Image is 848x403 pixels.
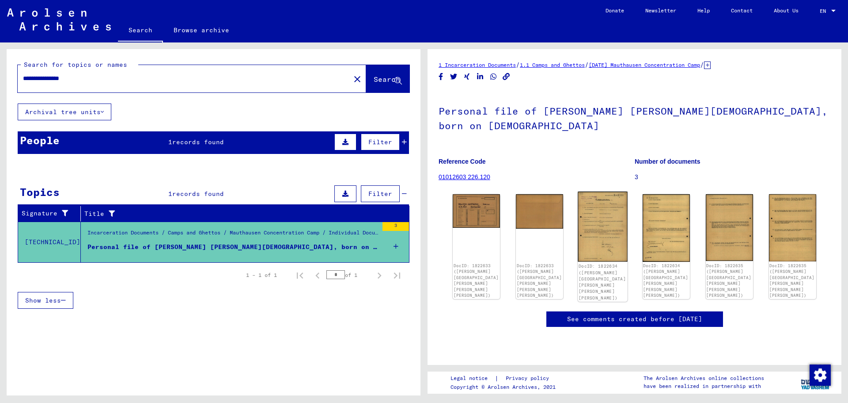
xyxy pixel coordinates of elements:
[352,74,363,84] mat-icon: close
[436,71,446,82] button: Share on Facebook
[643,263,688,298] a: DocID: 1822634 ([PERSON_NAME][GEOGRAPHIC_DATA][PERSON_NAME][PERSON_NAME][PERSON_NAME])
[799,371,832,393] img: yv_logo.png
[22,207,83,221] div: Signature
[644,382,764,390] p: have been realized in partnership with
[371,266,388,284] button: Next page
[18,222,81,262] td: [TECHNICAL_ID]
[87,242,378,252] div: Personal file of [PERSON_NAME] [PERSON_NAME][DEMOGRAPHIC_DATA], born on [DEMOGRAPHIC_DATA]
[163,19,240,41] a: Browse archive
[18,292,73,309] button: Show less
[25,296,61,304] span: Show less
[172,138,224,146] span: records found
[388,266,406,284] button: Last page
[361,185,400,202] button: Filter
[769,194,816,261] img: 002.jpg
[366,65,409,92] button: Search
[516,194,563,228] img: 002.jpg
[820,8,829,14] span: EN
[700,61,704,69] span: /
[454,263,499,298] a: DocID: 1822633 ([PERSON_NAME][GEOGRAPHIC_DATA][PERSON_NAME][PERSON_NAME][PERSON_NAME])
[644,374,764,382] p: The Arolsen Archives online collections
[502,71,511,82] button: Copy link
[453,194,500,228] img: 001.jpg
[361,134,400,150] button: Filter
[579,264,626,300] a: DocID: 1822634 ([PERSON_NAME][GEOGRAPHIC_DATA][PERSON_NAME][PERSON_NAME][PERSON_NAME])
[348,70,366,88] button: Clear
[84,209,392,219] div: Title
[449,71,458,82] button: Share on Twitter
[450,383,560,391] p: Copyright © Arolsen Archives, 2021
[706,194,753,261] img: 001.jpg
[291,266,309,284] button: First page
[118,19,163,42] a: Search
[450,374,495,383] a: Legal notice
[20,132,60,148] div: People
[567,315,702,324] a: See comments created before [DATE]
[520,61,585,68] a: 1.1 Camps and Ghettos
[168,138,172,146] span: 1
[24,61,127,69] mat-label: Search for topics or names
[810,365,831,386] img: Change consent
[706,263,751,298] a: DocID: 1822635 ([PERSON_NAME][GEOGRAPHIC_DATA][PERSON_NAME][PERSON_NAME][PERSON_NAME])
[585,61,589,69] span: /
[439,61,516,68] a: 1 Incarceration Documents
[578,192,628,262] img: 001.jpg
[439,91,830,144] h1: Personal file of [PERSON_NAME] [PERSON_NAME][DEMOGRAPHIC_DATA], born on [DEMOGRAPHIC_DATA]
[84,207,401,221] div: Title
[309,266,326,284] button: Previous page
[516,61,520,69] span: /
[809,364,830,385] div: Change consent
[499,374,560,383] a: Privacy policy
[450,374,560,383] div: |
[462,71,472,82] button: Share on Xing
[87,229,378,241] div: Incarceration Documents / Camps and Ghettos / Mauthausen Concentration Camp / Individual Document...
[368,190,392,198] span: Filter
[589,61,700,68] a: [DATE] Mauthausen Concentration Camp
[439,158,486,165] b: Reference Code
[246,271,277,279] div: 1 – 1 of 1
[7,8,111,31] img: Arolsen_neg.svg
[439,173,490,180] a: 01012603 226.120
[326,271,371,279] div: of 1
[769,263,814,298] a: DocID: 1822635 ([PERSON_NAME][GEOGRAPHIC_DATA][PERSON_NAME][PERSON_NAME][PERSON_NAME])
[374,75,400,84] span: Search
[476,71,485,82] button: Share on LinkedIn
[368,138,392,146] span: Filter
[22,209,74,218] div: Signature
[635,158,700,165] b: Number of documents
[489,71,498,82] button: Share on WhatsApp
[635,173,830,182] p: 3
[643,194,690,262] img: 002.jpg
[517,263,562,298] a: DocID: 1822633 ([PERSON_NAME][GEOGRAPHIC_DATA][PERSON_NAME][PERSON_NAME][PERSON_NAME])
[18,104,111,120] button: Archival tree units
